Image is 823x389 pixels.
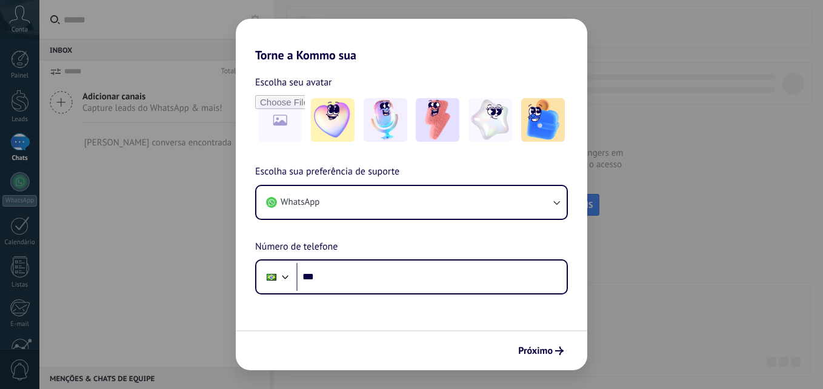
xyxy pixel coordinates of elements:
h2: Torne a Kommo sua [236,19,587,62]
img: -3.jpeg [416,98,459,142]
img: -4.jpeg [468,98,512,142]
img: -5.jpeg [521,98,565,142]
div: Brazil: + 55 [260,264,283,290]
span: WhatsApp [281,196,319,208]
span: Número de telefone [255,239,338,255]
img: -2.jpeg [364,98,407,142]
img: -1.jpeg [311,98,355,142]
button: WhatsApp [256,186,567,219]
button: Próximo [513,341,569,361]
span: Próximo [518,347,553,355]
span: Escolha seu avatar [255,75,332,90]
span: Escolha sua preferência de suporte [255,164,399,180]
